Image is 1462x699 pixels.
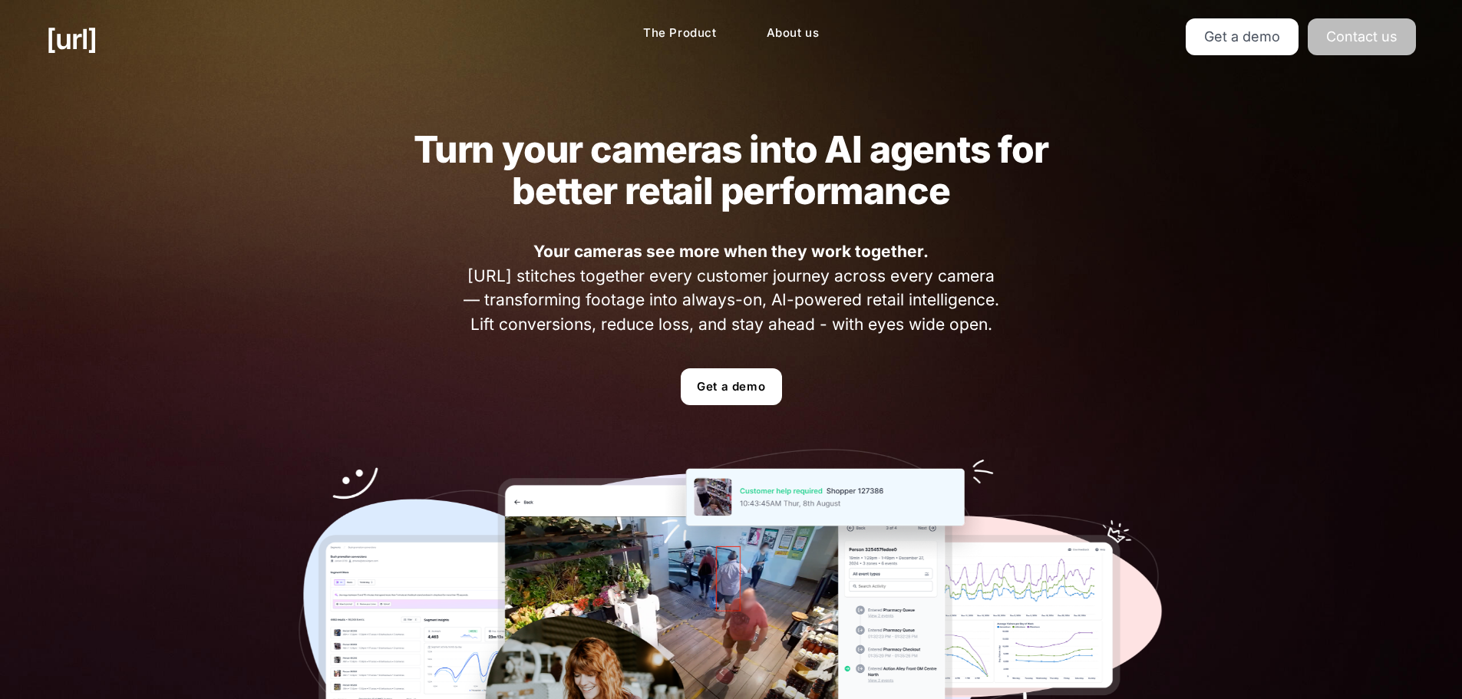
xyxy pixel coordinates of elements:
strong: Your cameras see more when they work together. [533,242,929,261]
span: [URL] stitches together every customer journey across every camera — transforming footage into al... [458,239,1004,336]
a: Contact us [1308,18,1416,55]
a: Get a demo [681,368,782,405]
a: Get a demo [1186,18,1299,55]
a: About us [754,18,832,48]
a: The Product [631,18,729,48]
a: [URL] [46,18,97,60]
h2: Turn your cameras into AI agents for better retail performance [384,129,1079,212]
